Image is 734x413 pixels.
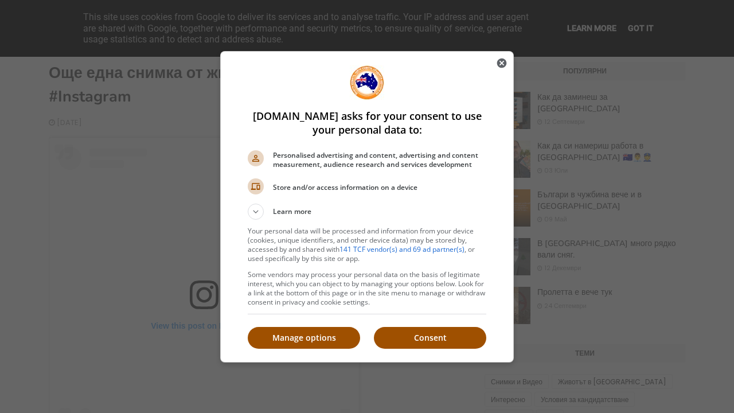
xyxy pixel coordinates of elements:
[374,332,486,344] p: Consent
[220,51,514,363] div: emigratetoaustralia.info asks for your consent to use your personal data to:
[350,65,384,100] img: Welcome to emigratetoaustralia.info
[248,227,486,263] p: Your personal data will be processed and information from your device (cookies, unique identifier...
[248,204,486,220] button: Learn more
[374,327,486,349] button: Consent
[273,206,311,220] span: Learn more
[339,244,464,254] a: 141 TCF vendor(s) and 69 ad partner(s)
[248,109,486,137] h1: [DOMAIN_NAME] asks for your consent to use your personal data to:
[490,52,513,75] button: Close
[248,327,360,349] button: Manage options
[273,151,486,169] span: Personalised advertising and content, advertising and content measurement, audience research and ...
[273,183,486,192] span: Store and/or access information on a device
[248,270,486,307] p: Some vendors may process your personal data on the basis of legitimate interest, which you can ob...
[248,332,360,344] p: Manage options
